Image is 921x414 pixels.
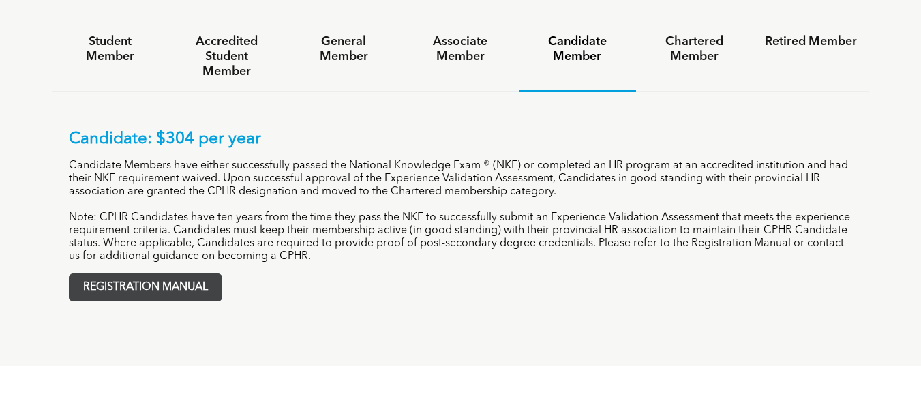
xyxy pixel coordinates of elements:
a: REGISTRATION MANUAL [69,273,222,301]
h4: Associate Member [414,34,507,64]
h4: Candidate Member [531,34,623,64]
p: Note: CPHR Candidates have ten years from the time they pass the NKE to successfully submit an Ex... [69,211,853,263]
span: REGISTRATION MANUAL [70,274,222,301]
p: Candidate Members have either successfully passed the National Knowledge Exam ® (NKE) or complete... [69,160,853,198]
h4: Accredited Student Member [181,34,273,79]
h4: Retired Member [765,34,857,49]
h4: General Member [297,34,389,64]
h4: Student Member [64,34,156,64]
p: Candidate: $304 per year [69,130,853,149]
h4: Chartered Member [648,34,740,64]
